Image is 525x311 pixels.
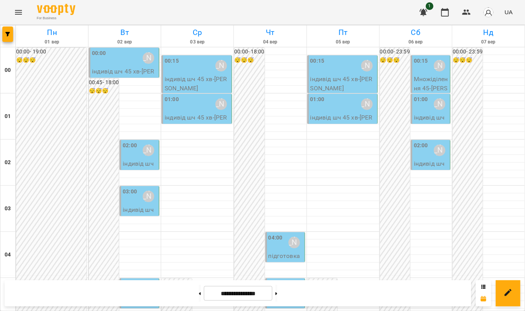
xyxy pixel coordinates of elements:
[165,75,230,93] p: індивід шч 45 хв - [PERSON_NAME]
[453,27,523,38] h6: Нд
[502,5,516,19] button: UA
[414,95,428,104] label: 01:00
[9,3,28,22] button: Menu
[380,56,410,65] h6: 😴😴😴
[165,113,230,131] p: індивід шч 45 хв - [PERSON_NAME]
[37,4,75,15] img: Voopty Logo
[414,57,428,65] label: 00:15
[380,48,410,56] h6: 00:00 - 23:59
[16,56,87,65] h6: 😴😴😴
[90,27,160,38] h6: Вт
[215,60,227,72] div: Попроцька Ольга
[215,98,227,110] div: Попроцька Ольга
[414,113,448,140] p: індивід шч 45 хв - [PERSON_NAME]
[89,87,119,95] h6: 😴😴😴
[434,145,445,156] div: Попроцька Ольга
[5,66,11,75] h6: 00
[361,98,373,110] div: Попроцька Ольга
[143,52,154,64] div: Попроцька Ольга
[308,38,378,46] h6: 05 вер
[310,57,325,65] label: 00:15
[310,113,376,131] p: індивід шч 45 хв - [PERSON_NAME]
[434,98,445,110] div: Попроцька Ольга
[89,78,119,87] h6: 00:45 - 18:00
[483,7,494,18] img: avatar_s.png
[162,27,232,38] h6: Ср
[453,38,523,46] h6: 07 вер
[16,48,87,56] h6: 00:00 - 19:00
[268,251,303,288] p: підготовка до школи - [PERSON_NAME]
[434,60,445,72] div: Попроцька Ольга
[414,159,448,186] p: індивід шч 45 хв - [PERSON_NAME]
[414,75,448,102] p: Множіділення 45 - [PERSON_NAME]
[5,158,11,167] h6: 02
[268,234,283,242] label: 04:00
[165,95,179,104] label: 01:00
[235,27,305,38] h6: Чт
[162,38,232,46] h6: 03 вер
[37,16,75,21] span: For Business
[235,38,305,46] h6: 04 вер
[381,38,451,46] h6: 06 вер
[426,2,433,10] span: 1
[5,112,11,121] h6: 01
[143,191,154,202] div: Попроцька Ольга
[123,141,137,150] label: 02:00
[414,141,428,150] label: 02:00
[123,159,157,186] p: індивід шч 45 хв - [PERSON_NAME]
[92,49,106,58] label: 00:00
[381,27,451,38] h6: Сб
[310,95,325,104] label: 01:00
[234,56,264,65] h6: 😴😴😴
[17,27,87,38] h6: Пн
[361,60,373,72] div: Попроцька Ольга
[234,48,264,56] h6: 00:00 - 18:00
[310,75,376,93] p: індивід шч 45 хв - [PERSON_NAME]
[5,251,11,259] h6: 04
[288,237,300,248] div: Попроцька Ольга
[92,67,157,85] p: індивід шч 45 хв - [PERSON_NAME]
[143,145,154,156] div: Попроцька Ольга
[5,205,11,213] h6: 03
[123,188,137,196] label: 03:00
[453,56,483,65] h6: 😴😴😴
[453,48,483,56] h6: 00:00 - 23:59
[17,38,87,46] h6: 01 вер
[90,38,160,46] h6: 02 вер
[165,57,179,65] label: 00:15
[505,8,513,16] span: UA
[123,205,157,233] p: індивід шч 45 хв - [PERSON_NAME]
[308,27,378,38] h6: Пт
